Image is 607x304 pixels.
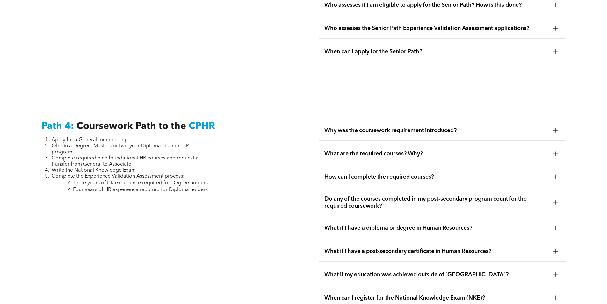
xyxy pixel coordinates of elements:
span: Who assesses if I am eligible to apply for the Senior Path? How is this done? [324,2,548,9]
span: Apply for a General membership [52,137,128,143]
span: Three years of HR experience required for Degree holders [73,181,208,186]
span: Obtain a Degree, Masters or two-year Diploma in a non-HR program [52,144,189,155]
span: What are the required courses? Why? [324,150,548,157]
span: Complete required nine foundational HR courses and request a transfer from General to Associate [52,156,199,167]
span: What if I have a post-secondary certificate in Human Resources? [324,248,548,255]
span: Path 4: [41,122,74,131]
span: Four years of HR experience required for Diploma holders [73,187,208,192]
span: How can I complete the required courses? [324,174,548,181]
span: Who assesses the Senior Path Experience Validation Assessment applications? [324,25,548,32]
span: What if my education was achieved outside of [GEOGRAPHIC_DATA]? [324,271,548,278]
span: When can I register for the National Knowledge Exam (NKE)? [324,294,548,301]
span: Coursework Path to the [76,122,186,131]
span: When can I apply for the Senior Path? [324,48,548,55]
span: Why was the coursework requirement introduced? [324,127,548,134]
span: CPHR [189,122,215,131]
span: Do any of the courses completed in my post-secondary program count for the required coursework? [324,196,548,210]
span: Complete the Experience Validation Assessment process: [52,174,184,179]
span: Write the National Knowledge Exam [52,168,136,173]
span: What if I have a diploma or degree in Human Resources? [324,225,548,232]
